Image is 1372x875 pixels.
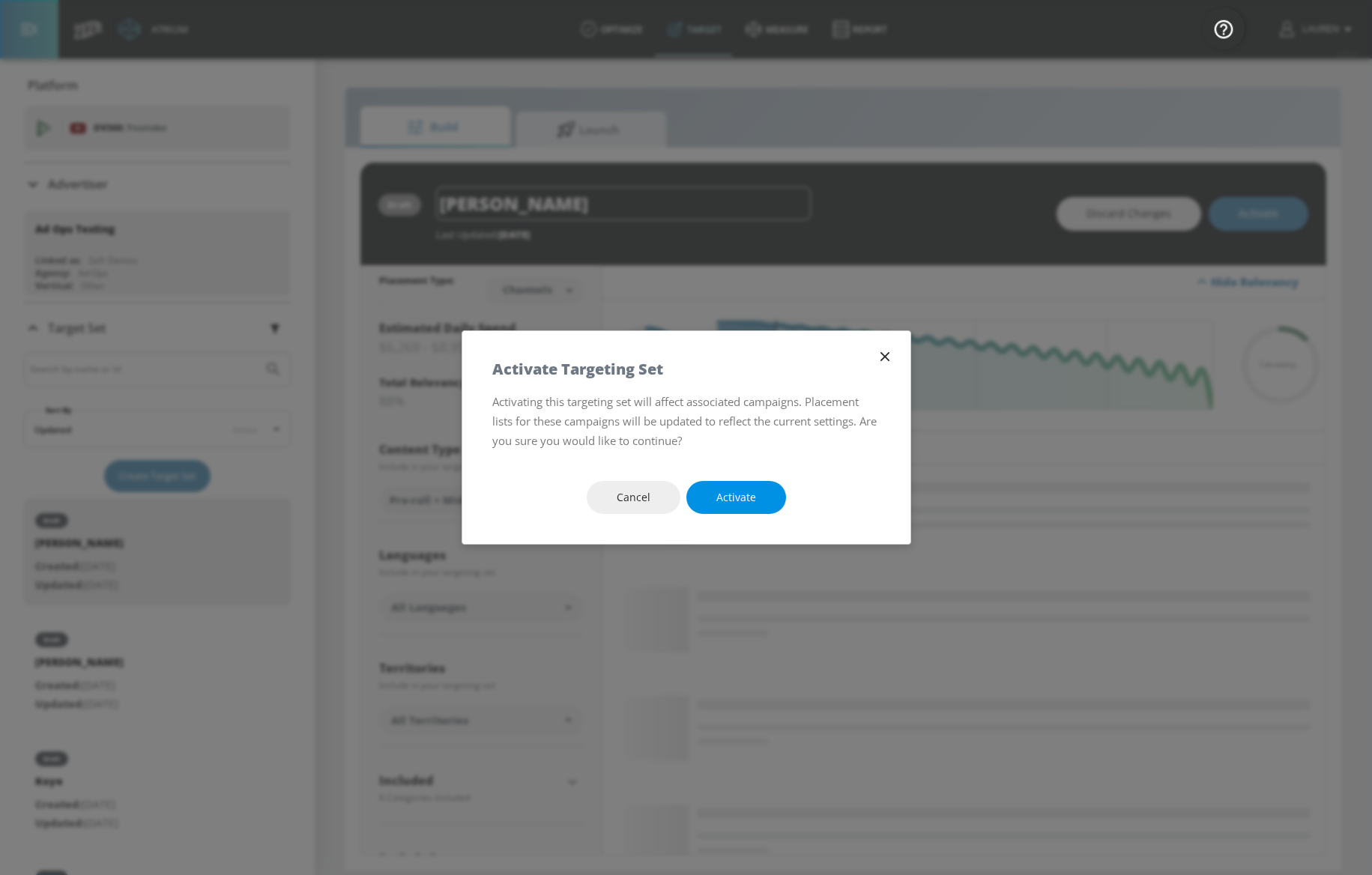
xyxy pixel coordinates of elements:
button: Cancel [587,481,680,515]
h5: Activate Targeting Set [492,361,663,377]
span: Cancel [617,488,650,507]
span: Activate [716,488,756,507]
p: Activating this targeting set will affect associated campaigns. Placement lists for these campaig... [492,392,880,451]
button: Activate [686,481,786,515]
button: Open Resource Center [1203,7,1245,49]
